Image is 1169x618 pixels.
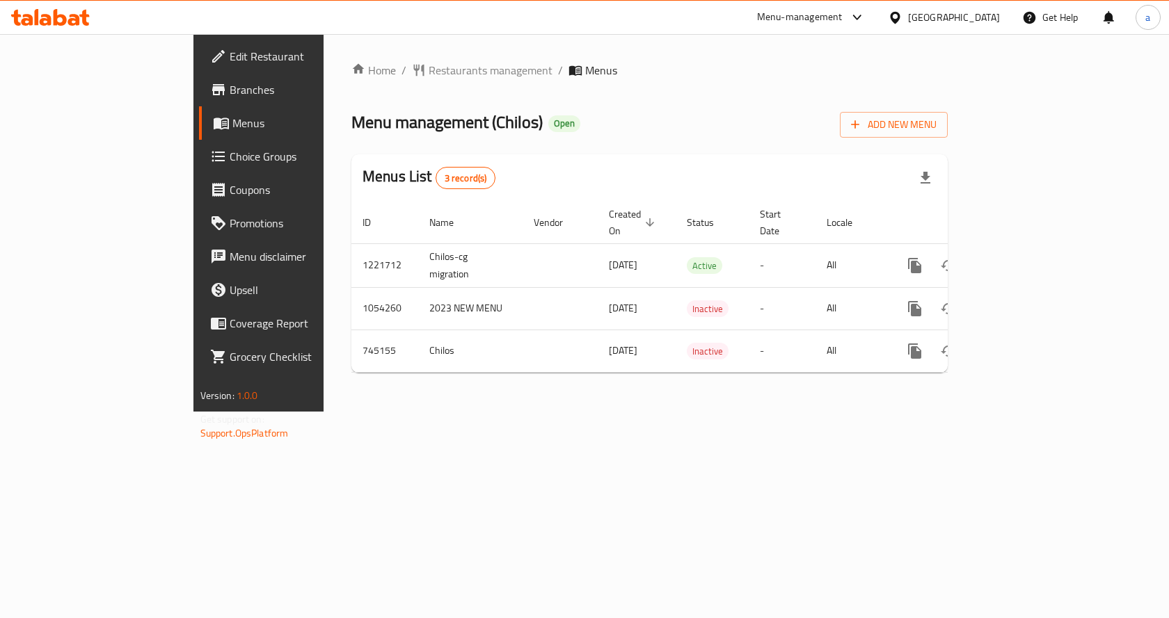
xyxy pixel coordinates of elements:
[827,214,870,231] span: Locale
[363,214,389,231] span: ID
[585,62,617,79] span: Menus
[909,161,942,195] div: Export file
[230,81,378,98] span: Branches
[840,112,948,138] button: Add New Menu
[687,257,722,274] div: Active
[199,40,389,73] a: Edit Restaurant
[199,140,389,173] a: Choice Groups
[548,115,580,132] div: Open
[237,387,258,405] span: 1.0.0
[687,301,729,317] span: Inactive
[199,273,389,307] a: Upsell
[418,243,523,287] td: Chilos-cg migration
[232,115,378,131] span: Menus
[851,116,937,133] span: Add New Menu
[749,287,816,330] td: -
[609,299,637,317] span: [DATE]
[230,348,378,365] span: Grocery Checklist
[558,62,563,79] li: /
[816,243,887,287] td: All
[687,258,722,274] span: Active
[351,202,1043,373] table: enhanced table
[932,292,965,325] button: Change Status
[429,214,472,231] span: Name
[199,73,389,106] a: Branches
[609,341,637,359] span: [DATE]
[887,202,1043,244] th: Actions
[230,48,378,65] span: Edit Restaurant
[199,340,389,373] a: Grocery Checklist
[200,410,264,428] span: Get support on:
[609,256,637,274] span: [DATE]
[230,215,378,231] span: Promotions
[757,9,843,26] div: Menu-management
[898,249,932,282] button: more
[687,343,729,359] span: Inactive
[230,181,378,198] span: Coupons
[609,206,659,239] span: Created On
[199,307,389,340] a: Coverage Report
[418,287,523,330] td: 2023 NEW MENU
[230,248,378,265] span: Menu disclaimer
[199,173,389,206] a: Coupons
[200,424,289,442] a: Support.OpsPlatform
[898,292,932,325] button: more
[898,334,932,368] button: more
[418,330,523,372] td: Chilos
[932,334,965,368] button: Change Status
[749,243,816,287] td: -
[816,287,887,330] td: All
[687,214,732,231] span: Status
[816,330,887,372] td: All
[687,343,729,359] div: Inactive
[230,315,378,332] span: Coverage Report
[351,106,543,138] span: Menu management ( Chilos )
[1145,10,1150,25] span: a
[363,166,495,189] h2: Menus List
[412,62,552,79] a: Restaurants management
[199,206,389,240] a: Promotions
[199,240,389,273] a: Menu disclaimer
[534,214,581,231] span: Vendor
[230,148,378,165] span: Choice Groups
[199,106,389,140] a: Menus
[908,10,1000,25] div: [GEOGRAPHIC_DATA]
[200,387,234,405] span: Version:
[429,62,552,79] span: Restaurants management
[548,117,580,129] span: Open
[351,62,948,79] nav: breadcrumb
[230,282,378,298] span: Upsell
[749,330,816,372] td: -
[401,62,406,79] li: /
[436,167,496,189] div: Total records count
[932,249,965,282] button: Change Status
[436,172,495,185] span: 3 record(s)
[760,206,799,239] span: Start Date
